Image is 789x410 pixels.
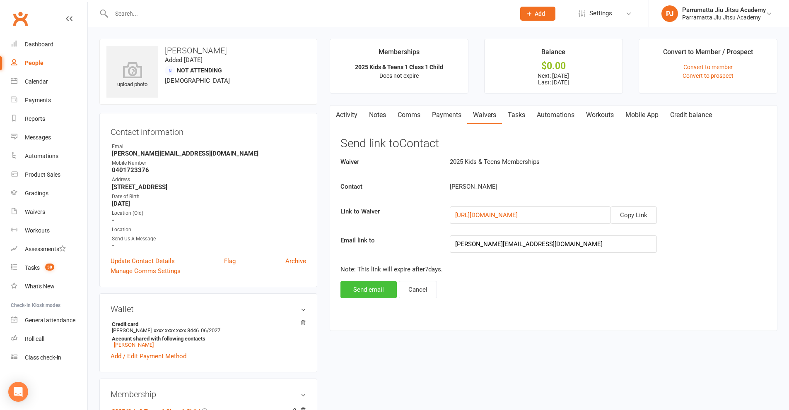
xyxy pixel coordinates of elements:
[106,46,310,55] h3: [PERSON_NAME]
[25,283,55,290] div: What's New
[25,78,48,85] div: Calendar
[11,72,87,91] a: Calendar
[112,235,306,243] div: Send Us A Message
[520,7,555,21] button: Add
[340,264,767,274] p: Note: This link will expire after 7 days.
[112,226,306,234] div: Location
[111,256,175,266] a: Update Contact Details
[224,256,236,266] a: Flag
[363,105,392,125] a: Notes
[355,64,443,70] strong: 2025 Kids & Teens 1 Class 1 Child
[11,110,87,128] a: Reports
[111,266,181,276] a: Manage Comms Settings
[112,159,306,167] div: Mobile Number
[379,47,420,62] div: Memberships
[334,235,444,245] label: Email link to
[610,206,657,224] button: Copy Link
[112,242,306,249] strong: -
[379,72,419,79] span: Does not expire
[535,10,545,17] span: Add
[334,182,444,192] label: Contact
[11,184,87,203] a: Gradings
[201,327,220,333] span: 06/2027
[492,62,615,70] div: $0.00
[11,128,87,147] a: Messages
[399,281,437,298] button: Cancel
[25,134,51,141] div: Messages
[664,105,718,125] a: Credit balance
[114,342,154,348] a: [PERSON_NAME]
[330,105,363,125] a: Activity
[444,182,700,192] div: [PERSON_NAME]
[25,171,60,178] div: Product Sales
[492,72,615,86] p: Next: [DATE] Last: [DATE]
[502,105,531,125] a: Tasks
[682,14,766,21] div: Parramatta Jiu Jitsu Academy
[25,209,45,215] div: Waivers
[111,320,306,349] li: [PERSON_NAME]
[683,64,733,70] a: Convert to member
[106,62,158,89] div: upload photo
[392,105,426,125] a: Comms
[165,56,203,64] time: Added [DATE]
[45,264,54,271] span: 38
[112,166,306,174] strong: 0401723376
[112,143,306,151] div: Email
[112,150,306,157] strong: [PERSON_NAME][EMAIL_ADDRESS][DOMAIN_NAME]
[340,137,767,150] h3: Send link to Contact
[111,124,306,137] h3: Contact information
[25,153,58,159] div: Automations
[334,206,444,216] label: Link to Waiver
[663,47,753,62] div: Convert to Member / Prospect
[531,105,580,125] a: Automations
[10,8,31,29] a: Clubworx
[11,311,87,330] a: General attendance kiosk mode
[620,105,664,125] a: Mobile App
[340,281,397,298] button: Send email
[109,8,509,19] input: Search...
[541,47,565,62] div: Balance
[11,165,87,184] a: Product Sales
[25,41,53,48] div: Dashboard
[112,321,302,327] strong: Credit card
[589,4,612,23] span: Settings
[25,354,61,361] div: Class check-in
[11,348,87,367] a: Class kiosk mode
[11,54,87,72] a: People
[11,147,87,165] a: Automations
[11,203,87,221] a: Waivers
[683,72,734,79] a: Convert to prospect
[25,264,40,271] div: Tasks
[112,183,306,191] strong: [STREET_ADDRESS]
[11,91,87,110] a: Payments
[25,246,66,252] div: Assessments
[11,277,87,296] a: What's New
[25,60,43,66] div: People
[112,336,302,342] strong: Account shared with following contacts
[444,157,700,167] div: 2025 Kids & Teens Memberships
[111,351,186,361] a: Add / Edit Payment Method
[112,200,306,207] strong: [DATE]
[8,382,28,402] div: Open Intercom Messenger
[112,209,306,217] div: Location (Old)
[25,227,50,234] div: Workouts
[426,105,467,125] a: Payments
[580,105,620,125] a: Workouts
[25,190,48,197] div: Gradings
[111,390,306,399] h3: Membership
[177,67,222,74] span: Not Attending
[25,115,45,122] div: Reports
[11,221,87,240] a: Workouts
[467,105,502,125] a: Waivers
[334,157,444,167] label: Waiver
[165,77,230,84] span: [DEMOGRAPHIC_DATA]
[25,97,51,103] div: Payments
[661,5,678,22] div: PJ
[11,259,87,277] a: Tasks 38
[111,305,306,314] h3: Wallet
[11,35,87,54] a: Dashboard
[11,240,87,259] a: Assessments
[11,330,87,348] a: Roll call
[112,216,306,224] strong: -
[112,176,306,184] div: Address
